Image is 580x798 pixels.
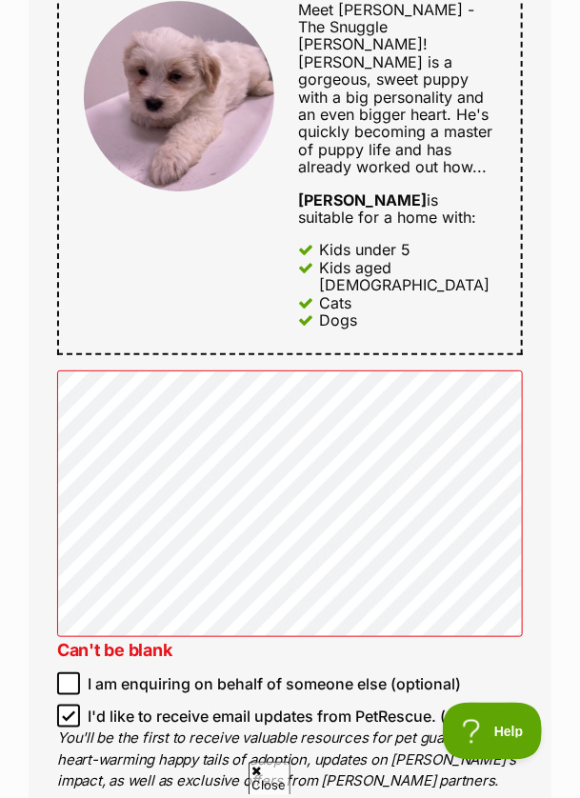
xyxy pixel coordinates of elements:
[320,241,411,258] div: Kids under 5
[84,1,274,191] img: Winston
[443,703,542,760] iframe: Help Scout Beacon - Open
[320,259,497,294] div: Kids aged [DEMOGRAPHIC_DATA]
[298,191,496,227] div: is suitable for a home with:
[249,762,290,795] span: Close
[57,637,523,663] p: Can't be blank
[320,294,352,311] div: Cats
[320,311,358,329] div: Dogs
[57,728,523,792] p: You'll be the first to receive valuable resources for pet guardians, heart-warming happy tails of...
[298,52,492,176] span: [PERSON_NAME] is a gorgeous, sweet puppy with a big personality and an even bigger heart. He's qu...
[88,672,461,695] span: I am enquiring on behalf of someone else (optional)
[298,190,427,209] strong: [PERSON_NAME]
[88,705,510,728] span: I'd like to receive email updates from PetRescue. (optional)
